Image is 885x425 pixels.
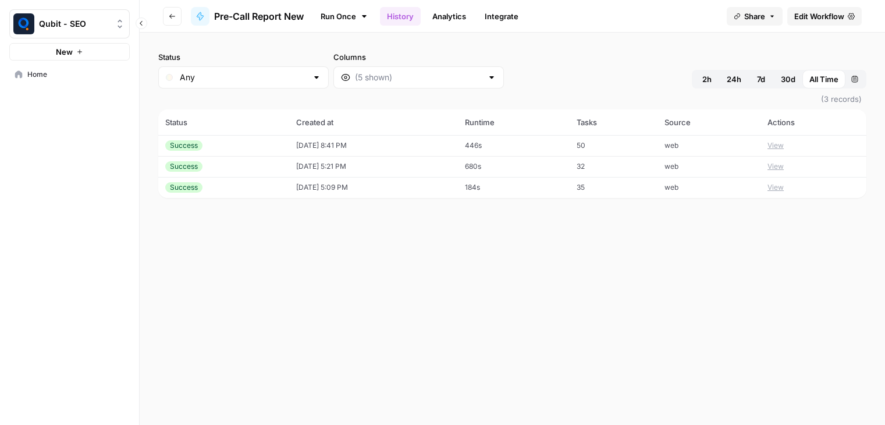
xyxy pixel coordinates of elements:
[781,73,795,85] span: 30d
[809,73,838,85] span: All Time
[757,73,765,85] span: 7d
[727,73,741,85] span: 24h
[794,10,844,22] span: Edit Workflow
[165,140,202,151] div: Success
[720,70,748,88] button: 24h
[158,88,866,109] span: (3 records)
[478,7,525,26] a: Integrate
[13,13,34,34] img: Qubit - SEO Logo
[767,140,784,151] button: View
[458,109,570,135] th: Runtime
[9,43,130,61] button: New
[657,177,760,198] td: web
[56,46,73,58] span: New
[727,7,783,26] button: Share
[570,135,657,156] td: 50
[214,9,304,23] span: Pre-Call Report New
[570,156,657,177] td: 32
[289,177,458,198] td: [DATE] 5:09 PM
[657,156,760,177] td: web
[289,156,458,177] td: [DATE] 5:21 PM
[458,177,570,198] td: 184s
[767,161,784,172] button: View
[657,109,760,135] th: Source
[767,182,784,193] button: View
[760,109,866,135] th: Actions
[748,70,774,88] button: 7d
[744,10,765,22] span: Share
[158,51,329,63] label: Status
[191,7,304,26] a: Pre-Call Report New
[570,109,657,135] th: Tasks
[458,135,570,156] td: 446s
[425,7,473,26] a: Analytics
[289,135,458,156] td: [DATE] 8:41 PM
[165,182,202,193] div: Success
[313,6,375,26] a: Run Once
[158,109,289,135] th: Status
[333,51,504,63] label: Columns
[657,135,760,156] td: web
[380,7,421,26] a: History
[458,156,570,177] td: 680s
[9,9,130,38] button: Workspace: Qubit - SEO
[180,72,307,83] input: Any
[774,70,802,88] button: 30d
[694,70,720,88] button: 2h
[27,69,125,80] span: Home
[289,109,458,135] th: Created at
[39,18,109,30] span: Qubit - SEO
[570,177,657,198] td: 35
[165,161,202,172] div: Success
[355,72,482,83] input: (5 shown)
[787,7,862,26] a: Edit Workflow
[702,73,712,85] span: 2h
[9,65,130,84] a: Home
